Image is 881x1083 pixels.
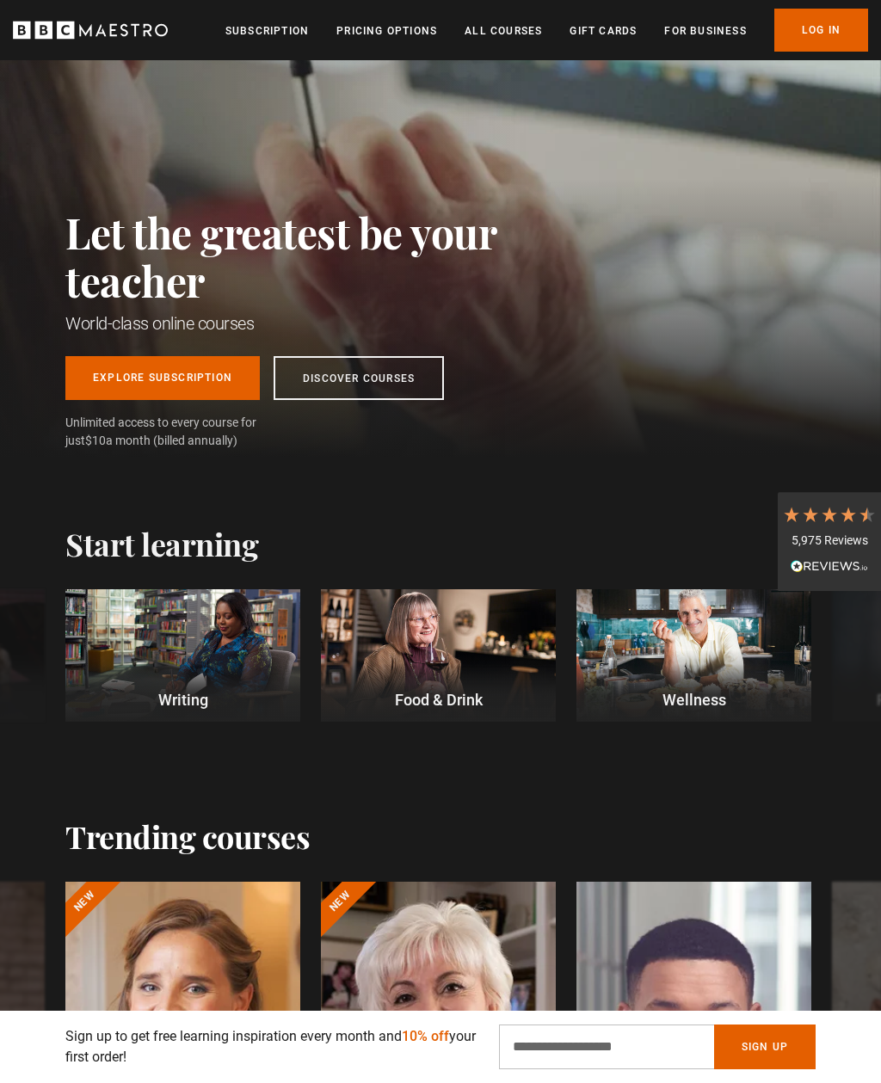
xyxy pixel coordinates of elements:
[65,356,260,400] a: Explore Subscription
[225,9,868,52] nav: Primary
[778,492,881,592] div: 5,975 ReviewsRead All Reviews
[570,22,637,40] a: Gift Cards
[65,1026,478,1068] p: Sign up to get free learning inspiration every month and your first order!
[576,589,811,722] a: Wellness
[782,557,877,578] div: Read All Reviews
[225,22,309,40] a: Subscription
[465,22,542,40] a: All Courses
[782,505,877,524] div: 4.7 Stars
[65,589,300,722] a: Writing
[65,818,310,854] h2: Trending courses
[65,688,300,711] p: Writing
[65,311,573,335] h1: World-class online courses
[65,208,573,305] h2: Let the greatest be your teacher
[782,532,877,550] div: 5,975 Reviews
[336,22,437,40] a: Pricing Options
[576,688,811,711] p: Wellness
[65,526,258,562] h2: Start learning
[714,1025,816,1069] button: Sign Up
[774,9,868,52] a: Log In
[85,434,106,447] span: $10
[791,560,868,572] img: REVIEWS.io
[321,688,556,711] p: Food & Drink
[664,22,746,40] a: For business
[274,356,444,400] a: Discover Courses
[13,17,168,43] svg: BBC Maestro
[402,1028,449,1044] span: 10% off
[65,414,298,450] span: Unlimited access to every course for just a month (billed annually)
[321,589,556,722] a: Food & Drink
